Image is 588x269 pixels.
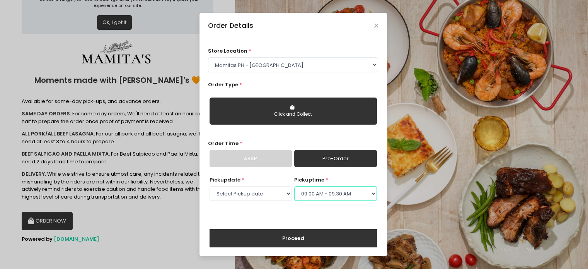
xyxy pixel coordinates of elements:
span: Order Time [208,140,239,147]
button: Proceed [210,229,377,248]
div: Click and Collect [215,111,372,118]
span: pickup time [294,176,324,183]
span: Order Type [208,81,238,88]
a: ASAP [210,150,292,168]
button: Click and Collect [210,98,377,125]
button: Close [374,24,378,27]
a: Pre-Order [294,150,377,168]
span: store location [208,47,247,55]
div: Order Details [208,21,253,31]
span: Pickup date [210,176,240,183]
